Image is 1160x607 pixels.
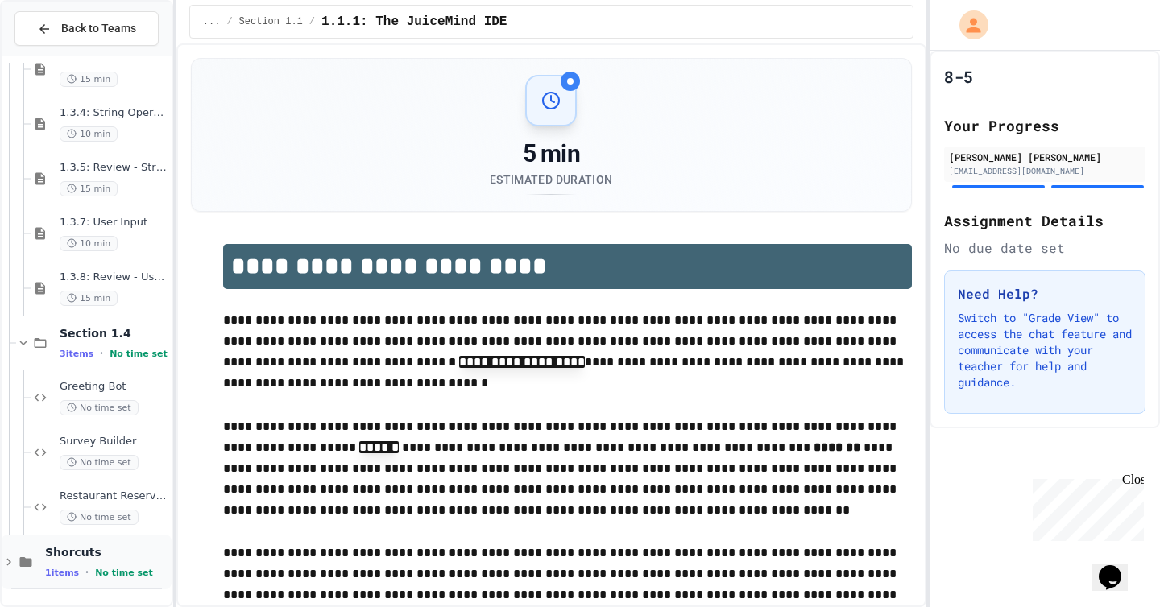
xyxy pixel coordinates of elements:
div: Chat with us now!Close [6,6,111,102]
span: Section 1.4 [60,326,168,341]
span: Survey Builder [60,435,168,448]
div: [PERSON_NAME] [PERSON_NAME] [949,150,1141,164]
div: [EMAIL_ADDRESS][DOMAIN_NAME] [949,165,1141,177]
p: Switch to "Grade View" to access the chat feature and communicate with your teacher for help and ... [958,310,1132,390]
span: 1.1.1: The JuiceMind IDE [321,12,507,31]
span: Greeting Bot [60,380,168,394]
span: Shorcuts [45,545,168,560]
span: No time set [60,400,139,415]
span: 1.3.5: Review - String Operators [60,161,168,175]
span: No time set [95,568,153,578]
h2: Assignment Details [944,209,1145,232]
span: 10 min [60,126,118,142]
span: Back to Teams [61,20,136,37]
span: 1.3.7: User Input [60,216,168,229]
div: My Account [942,6,992,43]
span: 1.3.4: String Operators [60,106,168,120]
span: 10 min [60,236,118,251]
iframe: chat widget [1092,543,1144,591]
span: 15 min [60,291,118,306]
h2: Your Progress [944,114,1145,137]
span: 1 items [45,568,79,578]
span: • [85,566,89,579]
span: 15 min [60,72,118,87]
span: No time set [60,510,139,525]
h1: 8-5 [944,65,973,88]
span: No time set [110,349,168,359]
span: / [309,15,315,28]
iframe: chat widget [1026,473,1144,541]
span: Restaurant Reservation System [60,489,168,503]
div: Estimated Duration [490,171,612,188]
span: 15 min [60,181,118,196]
span: ... [203,15,221,28]
h3: Need Help? [958,284,1132,303]
span: 3 items [60,349,93,359]
span: Section 1.1 [239,15,303,28]
span: No time set [60,455,139,470]
div: No due date set [944,238,1145,258]
span: 1.3.8: Review - User Input [60,270,168,284]
span: / [226,15,232,28]
button: Back to Teams [14,11,159,46]
span: • [100,347,103,360]
div: 5 min [490,139,612,168]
